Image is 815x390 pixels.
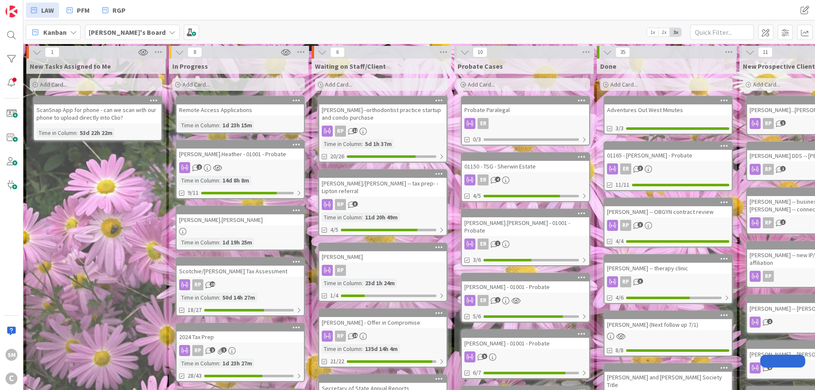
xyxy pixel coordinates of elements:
a: [PERSON_NAME] - 01001 - Probate6/7 [461,329,590,379]
span: 4/6 [615,293,624,302]
div: [PERSON_NAME]/[PERSON_NAME] -- tax prep- - Lipton referral [319,178,447,196]
div: RP [763,217,774,228]
div: Time in Column [179,293,219,302]
span: 8/8 [615,346,624,355]
div: ER [478,295,489,306]
span: 3/6 [473,255,481,264]
div: Time in Column [322,213,362,222]
span: 5 [482,354,487,359]
div: 11d 20h 49m [363,213,400,222]
span: 1 [780,120,786,126]
div: SM [6,349,17,361]
a: ScanSnap App for phone - can we scan with our phone to upload directly into Clio?Time in Column:5... [33,96,162,141]
div: 5d 1h 37m [363,139,394,149]
div: Remote Access Applications [177,97,304,115]
span: : [219,359,220,368]
span: : [219,238,220,247]
span: Add Card... [753,81,780,88]
span: 11 [758,47,773,57]
span: : [219,121,220,130]
span: 1 [495,241,500,246]
div: RP [335,331,346,342]
span: 1x [647,28,658,36]
span: 1 [45,47,59,57]
a: LAW [26,3,59,18]
span: 5/6 [473,312,481,321]
span: 2 [197,164,202,170]
div: 01150 - TSG - Sherwin Estate [462,153,589,172]
span: Done [600,62,616,70]
div: Time in Column [37,128,76,137]
div: Time in Column [179,121,219,130]
div: RP [192,279,203,290]
div: [PERSON_NAME] - 01001 - Probate [462,330,589,349]
span: 3 [352,201,358,207]
div: [PERSON_NAME]/[PERSON_NAME] -- tax prep- - Lipton referral [319,170,447,196]
span: 35 [615,47,630,57]
div: Scotchie/[PERSON_NAME] Tax Assessment [177,258,304,277]
div: 01165 - [PERSON_NAME] - Probate [604,142,732,161]
div: 50d 14h 27m [220,293,257,302]
a: Probate ParalegalER0/3 [461,96,590,146]
span: : [362,344,363,354]
input: Quick Filter... [690,25,754,40]
div: Time in Column [322,139,362,149]
div: [PERSON_NAME] - Offer in Compromise [319,309,447,328]
span: Add Card... [40,81,67,88]
span: 4 [495,177,500,182]
div: C [6,373,17,384]
a: Scotchie/[PERSON_NAME] Tax AssessmentRPTime in Column:50d 14h 27m18/27 [176,257,305,316]
span: : [219,176,220,185]
a: 01165 - [PERSON_NAME] - ProbateER11/11 [604,141,733,191]
div: 2024 Tax Prep [177,331,304,342]
span: 3x [670,28,681,36]
div: RP [763,118,774,129]
div: Remote Access Applications [177,104,304,115]
div: Adventures Out West Minutes [604,104,732,115]
span: 1/4 [330,291,338,300]
div: ER [478,174,489,185]
div: 135d 14h 4m [363,344,400,354]
span: 3 [638,166,643,171]
a: RGP [97,3,131,18]
span: 2 [210,347,215,353]
span: 10 [210,281,215,287]
div: [PERSON_NAME] (Next follow up 7/1) [604,319,732,330]
div: 53d 22h 22m [78,128,115,137]
div: [PERSON_NAME].[PERSON_NAME] - 01001 - Probate [462,217,589,236]
div: RP [319,331,447,342]
div: RP [177,279,304,290]
div: RP [763,271,774,282]
div: 23d 1h 24m [363,278,397,288]
div: RP [335,265,346,276]
div: Time in Column [322,344,362,354]
span: Add Card... [325,81,352,88]
div: [PERSON_NAME] - 01001 - Probate [462,274,589,292]
span: 4/5 [473,191,481,200]
span: 4/5 [330,225,338,234]
span: 6/7 [473,368,481,377]
div: Time in Column [179,359,219,368]
div: ER [478,238,489,250]
div: RP [620,220,631,231]
span: 1 [221,347,227,353]
div: ER [462,118,589,129]
a: [PERSON_NAME]RPTime in Column:23d 1h 24m1/4 [318,243,447,302]
div: RP [177,345,304,356]
span: 9/11 [188,188,199,197]
b: [PERSON_NAME]'s Board [89,28,166,36]
span: 3/3 [615,124,624,133]
div: ScanSnap App for phone - can we scan with our phone to upload directly into Clio? [34,97,161,123]
span: Waiting on Staff/Client [315,62,386,70]
span: : [76,128,78,137]
div: RP [319,126,447,137]
a: [PERSON_NAME] - 01001 - ProbateER5/6 [461,273,590,323]
a: [PERSON_NAME]/[PERSON_NAME] -- tax prep- - Lipton referralRPTime in Column:11d 20h 49m4/5 [318,169,447,236]
a: [PERSON_NAME] -- therapy clinicRP4/6 [604,254,733,304]
a: 01150 - TSG - Sherwin EstateER4/5 [461,152,590,202]
a: [PERSON_NAME] (Next follow up 7/1)8/8 [604,311,733,356]
a: Adventures Out West Minutes3/3 [604,96,733,135]
div: [PERSON_NAME] - 01001 - Probate [462,338,589,349]
a: [PERSON_NAME] -- OBGYN contract reviewRP4/4 [604,198,733,247]
div: RP [335,126,346,137]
